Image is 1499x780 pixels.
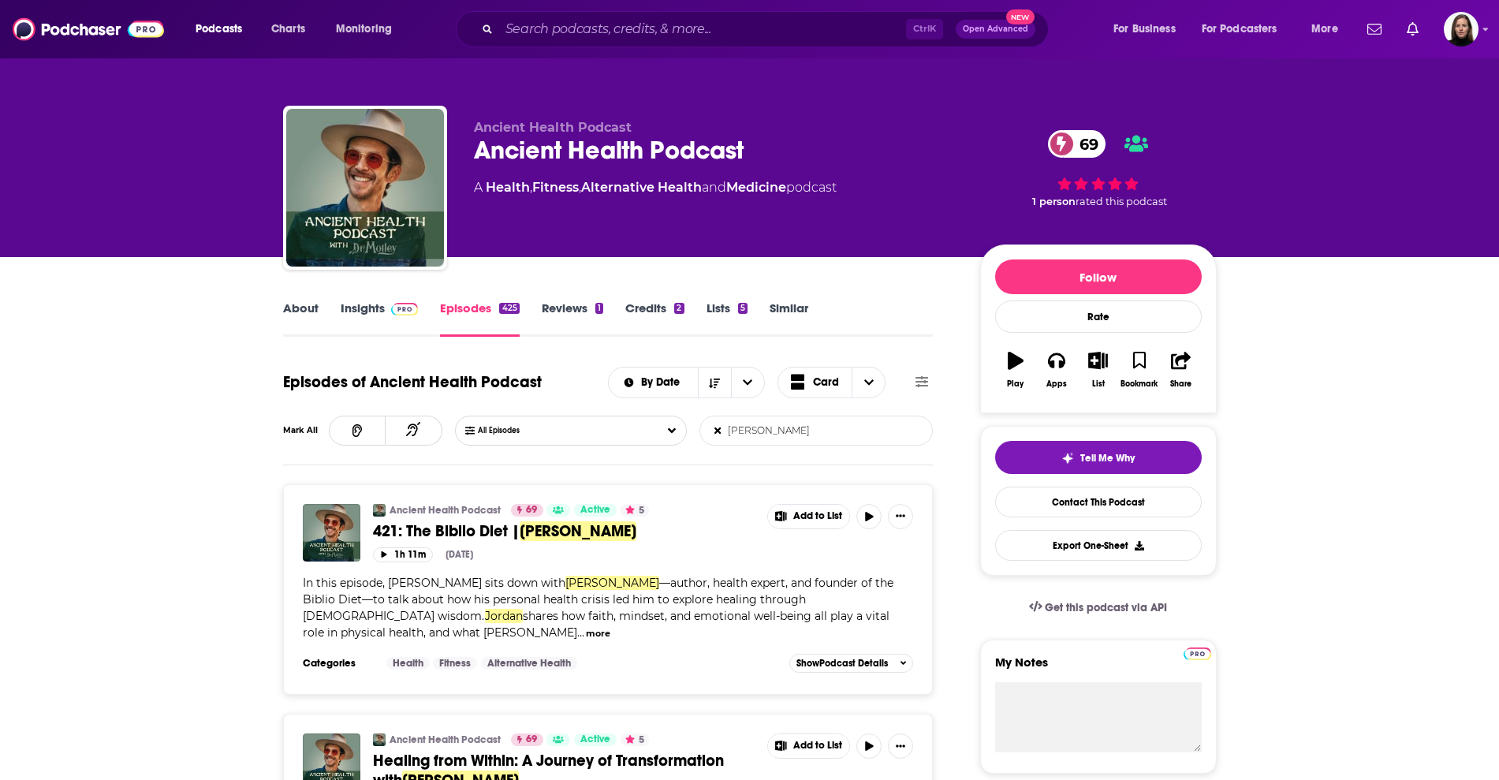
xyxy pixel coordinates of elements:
[373,733,386,746] img: Ancient Health Podcast
[726,180,786,195] a: Medicine
[1184,645,1211,660] a: Pro website
[471,11,1064,47] div: Search podcasts, credits, & more...
[995,341,1036,398] button: Play
[1444,12,1478,47] button: Show profile menu
[373,547,433,562] button: 1h 11m
[336,18,392,40] span: Monitoring
[303,576,893,623] span: —author, health expert, and founder of the Biblio Diet—to talk about how his personal health cris...
[303,657,374,670] h3: Categories
[1311,18,1338,40] span: More
[770,300,808,337] a: Similar
[474,120,632,135] span: Ancient Health Podcast
[577,625,584,640] span: ...
[341,300,419,337] a: InsightsPodchaser Pro
[1036,341,1077,398] button: Apps
[542,300,603,337] a: Reviews1
[888,733,913,759] button: Show More Button
[373,521,520,541] span: 421: The Biblio Diet |
[303,609,889,640] span: shares how faith, mindset, and emotional well-being all play a vital role in physical health, and...
[481,657,577,670] a: Alternative Health
[574,504,617,517] a: Active
[325,17,412,42] button: open menu
[511,733,543,746] a: 69
[390,733,501,746] a: Ancient Health Podcast
[511,504,543,517] a: 69
[499,17,906,42] input: Search podcasts, credits, & more...
[499,303,519,314] div: 425
[738,303,748,314] div: 5
[609,377,698,388] button: open menu
[1048,130,1106,158] a: 69
[271,18,305,40] span: Charts
[789,654,914,673] button: ShowPodcast Details
[1016,588,1180,627] a: Get this podcast via API
[196,18,242,40] span: Podcasts
[595,303,603,314] div: 1
[580,502,610,518] span: Active
[283,372,542,392] h1: Episodes of Ancient Health Podcast
[1361,16,1388,43] a: Show notifications dropdown
[906,19,943,39] span: Ctrl K
[995,300,1202,333] div: Rate
[386,657,430,670] a: Health
[1102,17,1195,42] button: open menu
[586,627,610,640] button: more
[608,367,765,398] h2: Choose List sort
[474,178,837,197] div: A podcast
[390,504,501,517] a: Ancient Health Podcast
[1300,17,1358,42] button: open menu
[1119,341,1160,398] button: Bookmark
[793,740,842,752] span: Add to List
[1080,452,1135,465] span: Tell Me Why
[625,300,684,337] a: Credits2
[486,180,530,195] a: Health
[1046,379,1067,389] div: Apps
[995,655,1202,682] label: My Notes
[1076,196,1167,207] span: rated this podcast
[768,734,850,758] button: Show More Button
[888,504,913,529] button: Show More Button
[1444,12,1478,47] span: Logged in as BevCat3
[13,14,164,44] img: Podchaser - Follow, Share and Rate Podcasts
[956,20,1035,39] button: Open AdvancedNew
[1113,18,1176,40] span: For Business
[1121,379,1158,389] div: Bookmark
[286,109,444,267] img: Ancient Health Podcast
[530,180,532,195] span: ,
[1077,341,1118,398] button: List
[1064,130,1106,158] span: 69
[446,549,473,560] div: [DATE]
[532,180,579,195] a: Fitness
[1184,648,1211,660] img: Podchaser Pro
[702,180,726,195] span: and
[283,427,329,435] div: Mark All
[793,510,842,522] span: Add to List
[621,733,649,746] button: 5
[391,303,419,315] img: Podchaser Pro
[1092,379,1105,389] div: List
[485,609,523,623] span: Jordan
[440,300,519,337] a: Episodes425
[520,521,636,541] span: [PERSON_NAME]
[1045,601,1167,614] span: Get this podcast via API
[565,576,659,590] span: [PERSON_NAME]
[777,367,886,398] button: Choose View
[674,303,684,314] div: 2
[580,732,610,748] span: Active
[621,504,649,517] button: 5
[373,504,386,517] img: Ancient Health Podcast
[526,502,537,518] span: 69
[995,530,1202,561] button: Export One-Sheet
[768,505,850,528] button: Show More Button
[1007,379,1024,389] div: Play
[579,180,581,195] span: ,
[995,487,1202,517] a: Contact This Podcast
[707,300,748,337] a: Lists5
[813,377,839,388] span: Card
[1032,196,1076,207] span: 1 person
[303,504,360,562] a: 421: The Biblio Diet | Jordan Rubin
